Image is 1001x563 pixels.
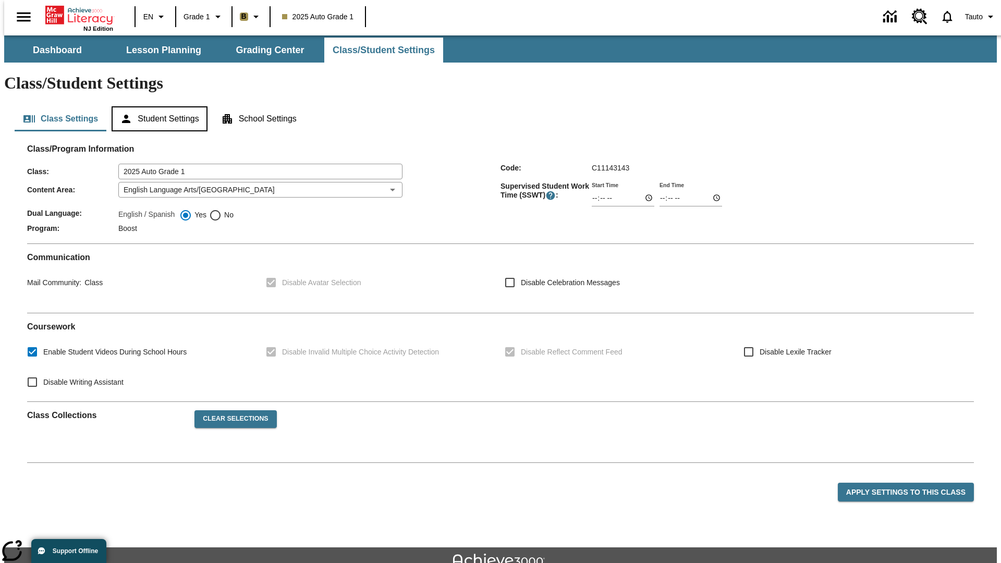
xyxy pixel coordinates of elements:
span: Content Area : [27,186,118,194]
div: Class Collections [27,402,974,454]
label: Start Time [592,181,618,189]
span: Disable Celebration Messages [521,277,620,288]
label: End Time [660,181,684,189]
h2: Class/Program Information [27,144,974,154]
a: Notifications [934,3,961,30]
span: Disable Invalid Multiple Choice Activity Detection [282,347,439,358]
div: Home [45,4,113,32]
button: Clear Selections [194,410,276,428]
span: Class/Student Settings [333,44,435,56]
span: Mail Community : [27,278,81,287]
span: Tauto [965,11,983,22]
span: NJ Edition [83,26,113,32]
div: SubNavbar [4,35,997,63]
button: Boost Class color is light brown. Change class color [236,7,266,26]
button: Lesson Planning [112,38,216,63]
span: Lesson Planning [126,44,201,56]
div: Class/Program Information [27,154,974,235]
button: Dashboard [5,38,109,63]
span: Enable Student Videos During School Hours [43,347,187,358]
span: Grade 1 [184,11,210,22]
span: Grading Center [236,44,304,56]
span: 2025 Auto Grade 1 [282,11,354,22]
span: No [222,210,234,221]
span: Boost [118,224,137,232]
span: EN [143,11,153,22]
h1: Class/Student Settings [4,74,997,93]
span: Disable Lexile Tracker [760,347,832,358]
label: English / Spanish [118,209,175,222]
span: Disable Avatar Selection [282,277,361,288]
h2: Class Collections [27,410,186,420]
button: Student Settings [112,106,207,131]
button: Class/Student Settings [324,38,443,63]
span: Dual Language : [27,209,118,217]
span: C11143143 [592,164,629,172]
span: Program : [27,224,118,232]
div: English Language Arts/[GEOGRAPHIC_DATA] [118,182,402,198]
span: Class : [27,167,118,176]
button: Support Offline [31,539,106,563]
h2: Communication [27,252,974,262]
span: B [241,10,247,23]
a: Home [45,5,113,26]
span: Dashboard [33,44,82,56]
span: Disable Reflect Comment Feed [521,347,622,358]
button: Open side menu [8,2,39,32]
div: SubNavbar [4,38,444,63]
div: Communication [27,252,974,304]
input: Class [118,164,402,179]
span: Supervised Student Work Time (SSWT) : [500,182,592,201]
span: Yes [192,210,206,221]
button: School Settings [213,106,305,131]
div: Coursework [27,322,974,393]
div: Class/Student Settings [15,106,986,131]
h2: Course work [27,322,974,332]
span: Code : [500,164,592,172]
button: Apply Settings to this Class [838,483,974,502]
span: Disable Writing Assistant [43,377,124,388]
button: Supervised Student Work Time is the timeframe when students can take LevelSet and when lessons ar... [545,190,556,201]
a: Resource Center, Will open in new tab [906,3,934,31]
span: Support Offline [53,547,98,555]
a: Data Center [877,3,906,31]
button: Grade: Grade 1, Select a grade [179,7,228,26]
button: Grading Center [218,38,322,63]
span: Class [81,278,103,287]
button: Class Settings [15,106,106,131]
button: Language: EN, Select a language [139,7,172,26]
button: Profile/Settings [961,7,1001,26]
